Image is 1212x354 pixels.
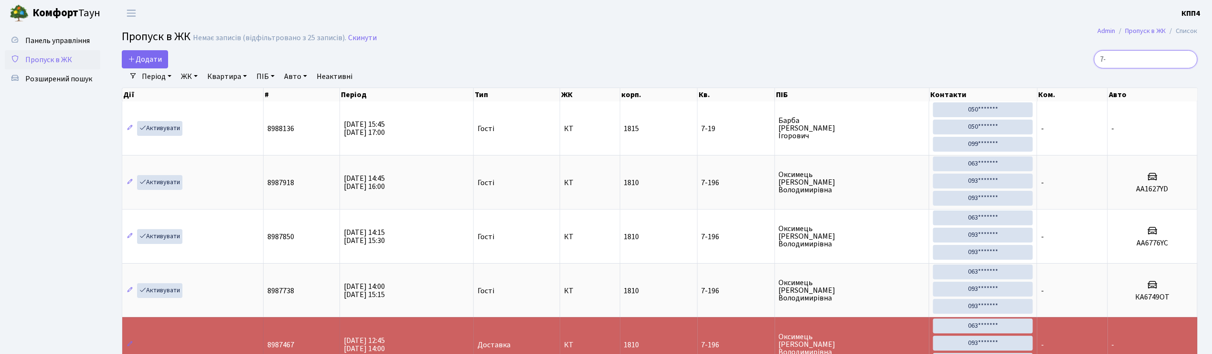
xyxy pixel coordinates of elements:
a: Період [138,68,175,85]
span: 7-196 [702,341,771,349]
span: [DATE] 14:00 [DATE] 15:15 [344,281,385,300]
span: 8987850 [267,232,294,242]
a: Панель управління [5,31,100,50]
a: ЖК [177,68,202,85]
img: logo.png [10,4,29,23]
th: корп. [620,88,698,101]
span: КТ [564,125,616,133]
span: Гості [478,233,494,241]
b: Комфорт [32,5,78,21]
span: 8987738 [267,286,294,296]
span: 1815 [624,123,639,134]
th: Контакти [930,88,1038,101]
span: - [1041,123,1044,134]
th: Дії [122,88,264,101]
span: Пропуск в ЖК [122,28,191,45]
th: Кв. [698,88,775,101]
span: 7-196 [702,287,771,295]
span: Доставка [478,341,510,349]
span: 1810 [624,340,639,350]
span: Оксимець [PERSON_NAME] Володимирівна [779,225,925,248]
a: Додати [122,50,168,68]
th: Тип [474,88,560,101]
span: Пропуск в ЖК [25,55,72,65]
th: Період [340,88,474,101]
a: Активувати [137,121,182,136]
span: 1810 [624,286,639,296]
span: - [1041,177,1044,188]
span: КТ [564,287,616,295]
a: ПІБ [253,68,278,85]
span: Гості [478,179,494,187]
span: - [1041,340,1044,350]
th: ЖК [560,88,620,101]
th: ПІБ [775,88,930,101]
a: Авто [280,68,311,85]
span: 1810 [624,232,639,242]
span: [DATE] 12:45 [DATE] 14:00 [344,335,385,354]
span: [DATE] 14:15 [DATE] 15:30 [344,227,385,246]
a: Admin [1098,26,1116,36]
span: КТ [564,341,616,349]
span: - [1041,286,1044,296]
span: 8987467 [267,340,294,350]
span: Оксимець [PERSON_NAME] Володимирівна [779,279,925,302]
span: 7-19 [702,125,771,133]
th: Авто [1108,88,1198,101]
span: [DATE] 14:45 [DATE] 16:00 [344,173,385,192]
th: # [264,88,340,101]
h5: AA1627YD [1112,185,1193,194]
span: Розширений пошук [25,74,92,84]
span: Таун [32,5,100,22]
span: Оксимець [PERSON_NAME] Володимирівна [779,171,925,194]
div: Немає записів (відфільтровано з 25 записів). [193,33,346,43]
th: Ком. [1038,88,1108,101]
li: Список [1166,26,1198,36]
a: Активувати [137,175,182,190]
span: [DATE] 15:45 [DATE] 17:00 [344,119,385,138]
a: Пропуск в ЖК [5,50,100,69]
span: Гості [478,125,494,133]
span: - [1112,340,1115,350]
span: КТ [564,179,616,187]
span: 1810 [624,177,639,188]
a: Неактивні [313,68,356,85]
span: - [1041,232,1044,242]
h5: КА6749ОТ [1112,293,1193,302]
span: КТ [564,233,616,241]
span: Барба [PERSON_NAME] Ігорович [779,117,925,140]
a: Пропуск в ЖК [1126,26,1166,36]
a: Розширений пошук [5,69,100,88]
span: Панель управління [25,35,90,46]
span: - [1112,123,1115,134]
span: 7-196 [702,233,771,241]
span: 8988136 [267,123,294,134]
a: Активувати [137,229,182,244]
a: Скинути [348,33,377,43]
input: Пошук... [1094,50,1198,68]
nav: breadcrumb [1084,21,1212,41]
span: Гості [478,287,494,295]
span: 8987918 [267,177,294,188]
span: Додати [128,54,162,65]
button: Переключити навігацію [119,5,143,21]
h5: АА6776YС [1112,239,1193,248]
a: Активувати [137,283,182,298]
span: 7-196 [702,179,771,187]
a: Квартира [203,68,251,85]
a: КПП4 [1182,8,1201,19]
